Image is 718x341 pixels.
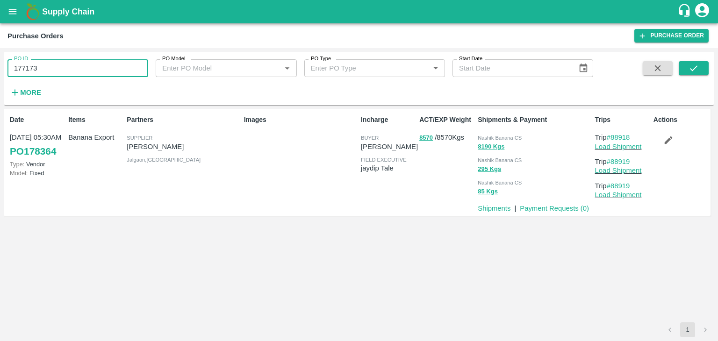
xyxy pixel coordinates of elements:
button: Open [281,62,293,74]
span: Model: [10,170,28,177]
button: Choose date [574,59,592,77]
p: Fixed [10,169,65,178]
p: [PERSON_NAME] [361,142,418,152]
div: Purchase Orders [7,30,64,42]
span: Supplier [127,135,152,141]
strong: More [20,89,41,96]
p: jaydip Tale [361,163,416,173]
button: More [7,85,43,100]
p: Images [244,115,357,125]
a: #88919 [607,158,630,165]
div: customer-support [677,3,694,20]
nav: pagination navigation [661,322,714,337]
button: 8190 Kgs [478,142,504,152]
p: Trips [595,115,650,125]
p: Partners [127,115,240,125]
span: Nashik Banana CS [478,180,522,185]
p: Trip [595,156,650,167]
a: Load Shipment [595,143,642,150]
p: [PERSON_NAME] [127,142,240,152]
span: buyer [361,135,379,141]
label: Start Date [459,55,482,63]
p: Incharge [361,115,416,125]
a: Load Shipment [595,167,642,174]
p: Vendor [10,160,65,169]
input: Enter PO Type [307,62,415,74]
input: Enter PO ID [7,59,148,77]
span: Nashik Banana CS [478,157,522,163]
label: PO Model [162,55,186,63]
p: Date [10,115,65,125]
label: PO Type [311,55,331,63]
p: Banana Export [68,132,123,142]
p: [DATE] 05:30AM [10,132,65,142]
span: Jalgaon , [GEOGRAPHIC_DATA] [127,157,201,163]
b: Supply Chain [42,7,94,16]
button: 295 Kgs [478,164,501,175]
button: 8570 [419,133,433,143]
a: Purchase Order [634,29,709,43]
a: #88919 [607,182,630,190]
button: page 1 [680,322,695,337]
div: account of current user [694,2,711,21]
a: Shipments [478,205,510,212]
span: field executive [361,157,407,163]
p: Items [68,115,123,125]
p: Trip [595,181,650,191]
img: logo [23,2,42,21]
span: Nashik Banana CS [478,135,522,141]
a: Supply Chain [42,5,677,18]
p: ACT/EXP Weight [419,115,474,125]
a: Load Shipment [595,191,642,199]
label: PO ID [14,55,28,63]
span: Type: [10,161,24,168]
input: Enter PO Model [158,62,266,74]
a: #88918 [607,134,630,141]
p: Actions [653,115,708,125]
p: Trip [595,132,650,142]
button: open drawer [2,1,23,22]
p: Shipments & Payment [478,115,591,125]
div: | [510,199,516,213]
button: 85 Kgs [478,186,498,197]
a: Payment Requests (0) [520,205,589,212]
p: / 8570 Kgs [419,132,474,143]
input: Start Date [452,59,571,77]
a: PO178364 [10,143,56,160]
button: Open [430,62,442,74]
